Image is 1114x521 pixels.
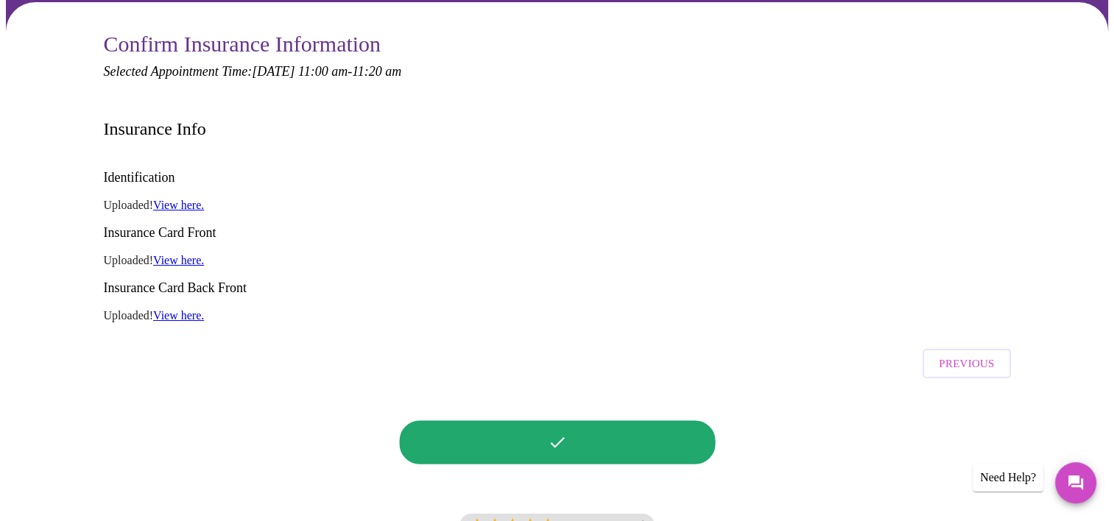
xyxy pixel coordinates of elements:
[104,225,1011,241] h3: Insurance Card Front
[153,309,204,322] a: View here.
[153,199,204,211] a: View here.
[104,309,1011,322] p: Uploaded!
[104,32,1011,57] h3: Confirm Insurance Information
[104,170,1011,185] h3: Identification
[104,64,402,79] em: Selected Appointment Time: [DATE] 11:00 am - 11:20 am
[923,349,1010,378] button: Previous
[104,280,1011,296] h3: Insurance Card Back Front
[104,119,206,139] h3: Insurance Info
[104,199,1011,212] p: Uploaded!
[973,464,1043,492] div: Need Help?
[104,254,1011,267] p: Uploaded!
[939,354,994,373] span: Previous
[153,254,204,266] a: View here.
[1055,462,1096,503] button: Messages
